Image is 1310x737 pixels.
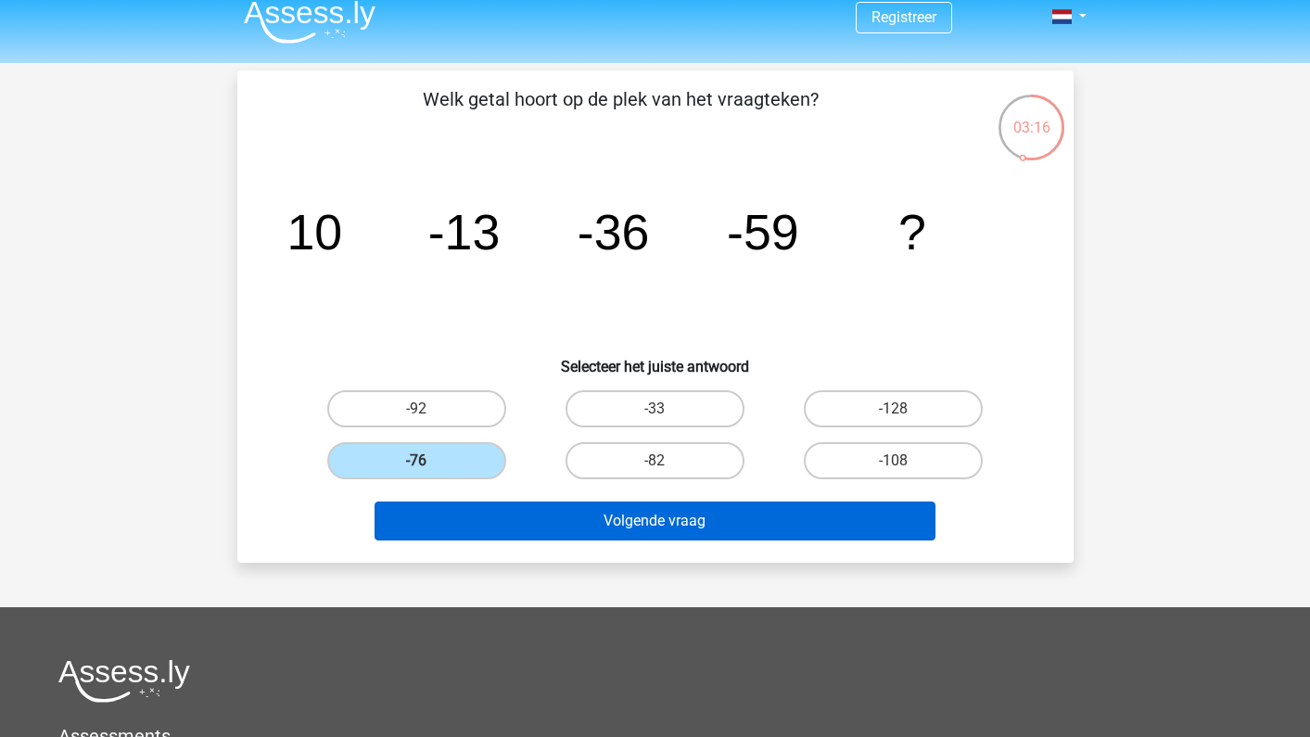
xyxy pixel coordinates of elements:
div: 03:16 [997,93,1066,139]
img: Assessly logo [58,659,190,703]
tspan: -13 [427,204,500,260]
label: -128 [804,390,983,427]
label: -33 [566,390,744,427]
button: Volgende vraag [375,502,935,540]
label: -108 [804,442,983,479]
tspan: -36 [577,204,649,260]
tspan: ? [898,204,926,260]
label: -82 [566,442,744,479]
a: Registreer [871,8,936,26]
label: -76 [327,442,506,479]
label: -92 [327,390,506,427]
tspan: -59 [727,204,799,260]
h6: Selecteer het juiste antwoord [267,343,1044,375]
tspan: 10 [286,204,342,260]
p: Welk getal hoort op de plek van het vraagteken? [267,85,974,141]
